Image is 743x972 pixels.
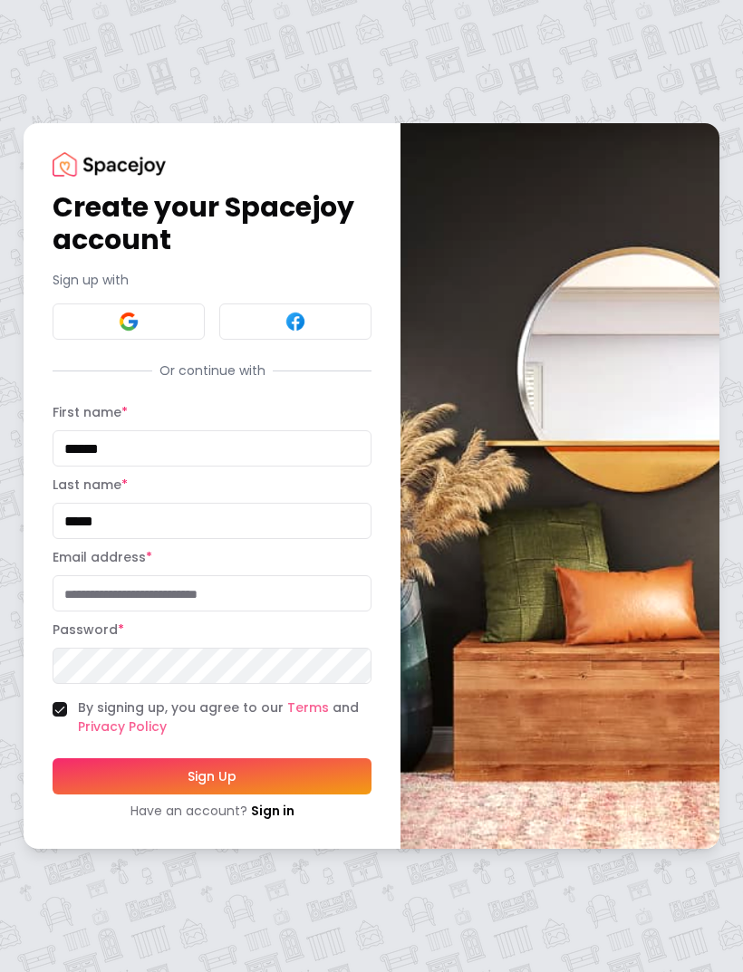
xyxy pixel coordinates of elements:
[53,802,371,820] div: Have an account?
[53,191,371,256] h1: Create your Spacejoy account
[287,698,329,717] a: Terms
[400,123,719,849] img: banner
[152,361,273,380] span: Or continue with
[118,311,140,332] img: Google signin
[53,548,152,566] label: Email address
[78,717,167,736] a: Privacy Policy
[78,698,371,736] label: By signing up, you agree to our and
[53,758,371,794] button: Sign Up
[53,271,371,289] p: Sign up with
[53,403,128,421] label: First name
[53,621,124,639] label: Password
[53,476,128,494] label: Last name
[251,802,294,820] a: Sign in
[285,311,306,332] img: Facebook signin
[53,152,166,177] img: Spacejoy Logo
